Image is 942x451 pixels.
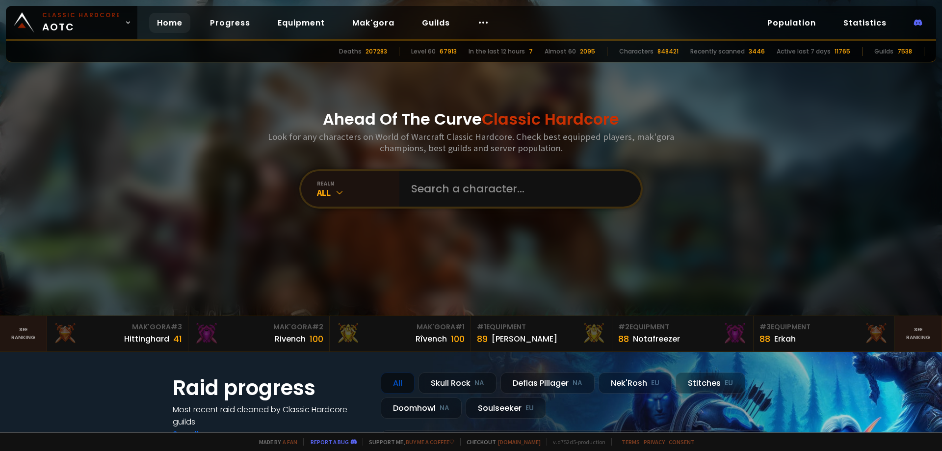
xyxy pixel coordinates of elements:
[317,187,399,198] div: All
[618,332,629,345] div: 88
[618,322,747,332] div: Equipment
[253,438,297,446] span: Made by
[6,6,137,39] a: Classic HardcoreAOTC
[759,322,771,332] span: # 3
[283,438,297,446] a: a fan
[270,13,333,33] a: Equipment
[149,13,190,33] a: Home
[366,47,387,56] div: 207283
[194,322,323,332] div: Mak'Gora
[311,438,349,446] a: Report a bug
[529,47,533,56] div: 7
[124,333,169,345] div: Hittinghard
[171,322,182,332] span: # 3
[657,47,679,56] div: 848421
[264,131,678,154] h3: Look for any characters on World of Warcraft Classic Hardcore. Check best equipped players, mak'g...
[460,438,541,446] span: Checkout
[469,47,525,56] div: In the last 12 hours
[759,13,824,33] a: Population
[42,11,121,34] span: AOTC
[173,372,369,403] h1: Raid progress
[651,378,659,388] small: EU
[669,438,695,446] a: Consent
[500,372,595,394] div: Defias Pillager
[440,403,449,413] small: NA
[835,47,850,56] div: 11765
[777,47,831,56] div: Active last 7 days
[547,438,605,446] span: v. d752d5 - production
[416,333,447,345] div: Rîvench
[644,438,665,446] a: Privacy
[622,438,640,446] a: Terms
[317,180,399,187] div: realm
[275,333,306,345] div: Rivench
[725,378,733,388] small: EU
[580,47,595,56] div: 2095
[173,332,182,345] div: 41
[440,47,457,56] div: 67913
[492,333,557,345] div: [PERSON_NAME]
[188,316,330,351] a: Mak'Gora#2Rivench100
[336,322,465,332] div: Mak'Gora
[330,316,471,351] a: Mak'Gora#1Rîvench100
[599,372,672,394] div: Nek'Rosh
[471,316,612,351] a: #1Equipment89[PERSON_NAME]
[173,428,236,440] a: See all progress
[323,107,619,131] h1: Ahead Of The Curve
[633,333,680,345] div: Notafreezer
[414,13,458,33] a: Guilds
[477,322,486,332] span: # 1
[53,322,182,332] div: Mak'Gora
[405,171,629,207] input: Search a character...
[344,13,402,33] a: Mak'gora
[451,332,465,345] div: 100
[455,322,465,332] span: # 1
[525,403,534,413] small: EU
[676,372,745,394] div: Stitches
[749,47,765,56] div: 3446
[759,332,770,345] div: 88
[381,398,462,419] div: Doomhowl
[895,316,942,351] a: Seeranking
[474,378,484,388] small: NA
[381,372,415,394] div: All
[477,332,488,345] div: 89
[173,403,369,428] h4: Most recent raid cleaned by Classic Hardcore guilds
[619,47,654,56] div: Characters
[690,47,745,56] div: Recently scanned
[573,378,582,388] small: NA
[202,13,258,33] a: Progress
[482,108,619,130] span: Classic Hardcore
[754,316,895,351] a: #3Equipment88Erkah
[312,322,323,332] span: # 2
[545,47,576,56] div: Almost 60
[618,322,629,332] span: # 2
[466,398,546,419] div: Soulseeker
[47,316,188,351] a: Mak'Gora#3Hittinghard41
[498,438,541,446] a: [DOMAIN_NAME]
[897,47,912,56] div: 7538
[363,438,454,446] span: Support me,
[759,322,889,332] div: Equipment
[774,333,796,345] div: Erkah
[874,47,893,56] div: Guilds
[612,316,754,351] a: #2Equipment88Notafreezer
[339,47,362,56] div: Deaths
[419,372,497,394] div: Skull Rock
[836,13,894,33] a: Statistics
[406,438,454,446] a: Buy me a coffee
[310,332,323,345] div: 100
[42,11,121,20] small: Classic Hardcore
[477,322,606,332] div: Equipment
[411,47,436,56] div: Level 60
